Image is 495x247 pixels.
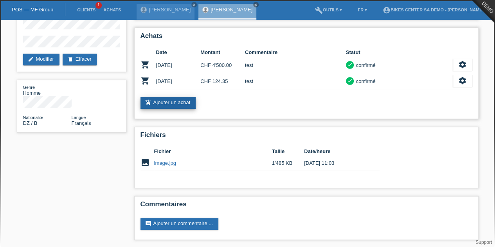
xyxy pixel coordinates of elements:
td: [DATE] 11:03 [304,156,368,170]
i: POSP00027879 [140,76,150,85]
div: confirmé [354,61,376,69]
a: commentAjouter un commentaire ... [140,218,218,230]
a: POS — MF Group [12,7,53,13]
a: buildOutils ▾ [311,7,346,12]
i: build [315,6,323,14]
a: deleteEffacer [63,54,97,65]
a: Clients [73,7,99,12]
td: test [245,73,346,89]
a: close [253,2,259,7]
i: delete [67,56,74,62]
th: Statut [346,48,453,57]
i: account_circle [383,6,391,14]
a: close [191,2,197,7]
h2: Commentaires [140,200,472,212]
th: Date [156,48,201,57]
a: [PERSON_NAME] [211,7,252,13]
i: edit [28,56,34,62]
span: Langue [72,115,86,120]
span: Nationalité [23,115,43,120]
i: image [140,158,150,167]
i: add_shopping_cart [145,99,151,106]
a: editModifier [23,54,59,65]
a: add_shopping_cartAjouter un achat [140,97,196,109]
td: test [245,57,346,73]
h2: Achats [140,32,472,44]
td: CHF 4'500.00 [200,57,245,73]
i: check [347,78,353,83]
td: [DATE] [156,57,201,73]
div: Homme [23,84,72,96]
th: Commentaire [245,48,346,57]
h2: Fichiers [140,131,472,143]
i: POSP00027878 [140,60,150,69]
th: Montant [200,48,245,57]
td: CHF 124.35 [200,73,245,89]
i: comment [145,220,151,227]
i: check [347,62,353,67]
div: confirmé [354,77,376,85]
a: [PERSON_NAME] [149,7,191,13]
a: FR ▾ [354,7,371,12]
span: Genre [23,85,35,90]
th: Fichier [154,147,272,156]
td: [DATE] [156,73,201,89]
span: Algérie / B / 17.09.2006 [23,120,38,126]
a: image.jpg [154,160,176,166]
i: close [192,3,196,7]
span: 1 [95,2,102,9]
i: close [254,3,258,7]
th: Date/heure [304,147,368,156]
td: 1'485 KB [272,156,304,170]
i: settings [458,60,467,69]
a: Achats [99,7,125,12]
i: settings [458,76,467,85]
a: Support [475,240,492,245]
th: Taille [272,147,304,156]
span: Français [72,120,91,126]
a: account_circleBIKES CENTER SA Demo - [PERSON_NAME] ▾ [379,7,491,12]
